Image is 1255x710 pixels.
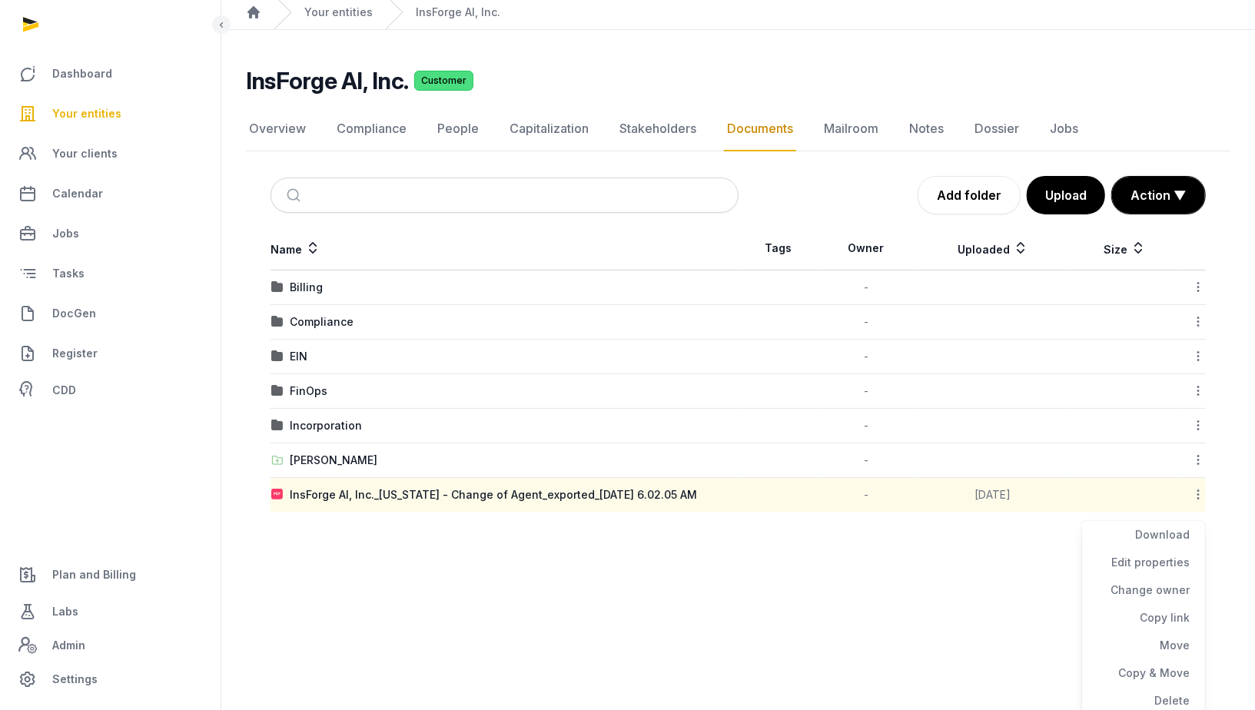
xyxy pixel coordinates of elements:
span: Admin [52,636,85,655]
a: Notes [906,107,947,151]
th: Owner [818,227,915,270]
a: Labs [12,593,208,630]
span: Register [52,344,98,363]
span: Customer [414,71,473,91]
a: Tasks [12,255,208,292]
span: Tasks [52,264,85,283]
span: Your entities [52,105,121,123]
img: folder.svg [271,420,284,432]
div: Incorporation [290,418,362,433]
a: Dashboard [12,55,208,92]
span: Your clients [52,144,118,163]
th: Uploaded [915,227,1072,270]
a: Calendar [12,175,208,212]
a: Jobs [1047,107,1081,151]
a: Capitalization [506,107,592,151]
img: folder.svg [271,350,284,363]
a: Mailroom [821,107,881,151]
div: EIN [290,349,307,364]
img: pdf.svg [271,489,284,501]
div: [PERSON_NAME] [290,453,377,468]
a: Admin [12,630,208,661]
span: Jobs [52,224,79,243]
div: InsForge AI, Inc._[US_STATE] - Change of Agent_exported_[DATE] 6.02.05 AM [290,487,697,503]
span: [DATE] [975,488,1011,501]
span: Calendar [52,184,103,203]
a: Your entities [304,5,373,20]
span: DocGen [52,304,96,323]
button: Submit [277,178,314,212]
button: Upload [1027,176,1105,214]
a: Stakeholders [616,107,699,151]
td: - [818,374,915,409]
a: Documents [724,107,796,151]
a: Compliance [334,107,410,151]
div: Billing [290,280,323,295]
a: DocGen [12,295,208,332]
div: Copy link [1082,604,1205,632]
td: - [818,478,915,513]
td: - [818,270,915,305]
span: Plan and Billing [52,566,136,584]
nav: Tabs [246,107,1230,151]
td: - [818,443,915,478]
img: folder.svg [271,316,284,328]
th: Size [1071,227,1178,270]
a: Add folder [918,176,1021,214]
span: CDD [52,381,76,400]
th: Tags [739,227,818,270]
div: Move [1082,632,1205,659]
a: People [434,107,482,151]
button: Action ▼ [1112,177,1205,214]
div: Download [1082,521,1205,549]
img: folder.svg [271,281,284,294]
a: Dossier [971,107,1022,151]
a: Plan and Billing [12,556,208,593]
a: Your clients [12,135,208,172]
div: FinOps [290,383,327,399]
div: Compliance [290,314,354,330]
a: CDD [12,375,208,406]
h2: InsForge AI, Inc. [246,67,408,95]
a: Your entities [12,95,208,132]
td: - [818,305,915,340]
a: Overview [246,107,309,151]
td: - [818,409,915,443]
div: Edit properties [1082,549,1205,576]
a: Settings [12,661,208,698]
img: folder-upload.svg [271,454,284,466]
span: Dashboard [52,65,112,83]
span: Labs [52,602,78,621]
a: Register [12,335,208,372]
a: Jobs [12,215,208,252]
a: InsForge AI, Inc. [416,5,500,20]
td: - [818,340,915,374]
span: Settings [52,670,98,688]
div: Change owner [1082,576,1205,604]
th: Name [271,227,739,270]
div: Copy & Move [1082,659,1205,687]
img: folder.svg [271,385,284,397]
